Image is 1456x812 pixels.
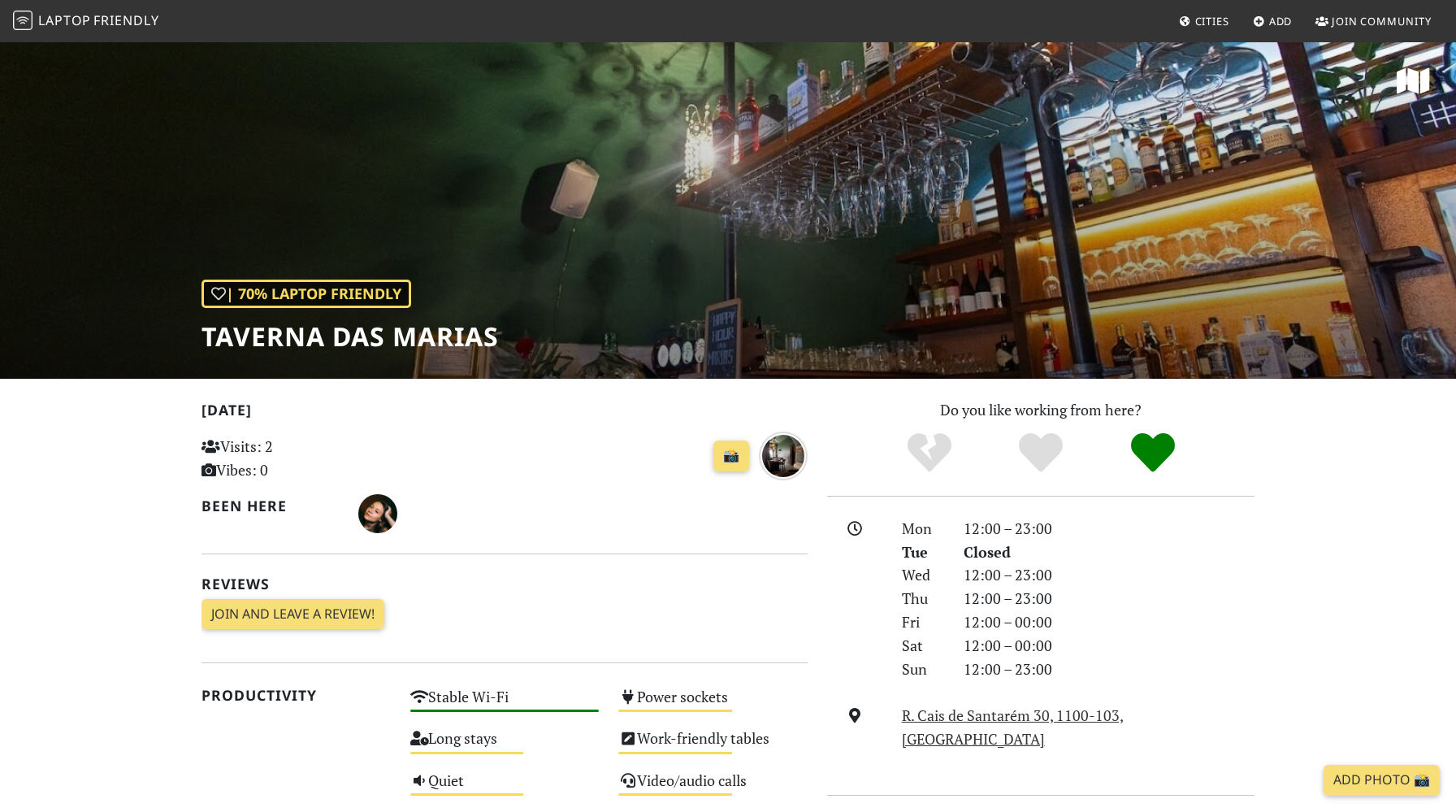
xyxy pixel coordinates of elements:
a: LaptopFriendly LaptopFriendly [13,7,159,36]
div: Closed [954,541,1264,564]
div: Mon [892,517,954,541]
a: R. Cais de Santarém 30, 1100-103, [GEOGRAPHIC_DATA] [902,706,1124,749]
a: 12 months ago [759,444,808,463]
img: LaptopFriendly [13,11,32,30]
div: 12:00 – 23:00 [954,517,1264,541]
div: Power sockets [609,684,817,725]
div: Stable Wi-Fi [401,684,609,725]
span: Friendly [93,11,158,29]
a: Join Community [1309,7,1438,36]
h2: Productivity [201,687,391,704]
div: 12:00 – 00:00 [954,634,1264,658]
h2: [DATE] [201,402,808,425]
h2: Reviews [201,575,808,593]
div: Sun [892,658,954,681]
div: Long stays [401,725,609,766]
div: Video/audio calls [609,767,817,809]
span: Laptop [38,11,91,29]
div: Tue [892,541,954,564]
span: Add [1269,14,1293,28]
div: Quiet [401,767,609,809]
img: 5703-maria.jpg [358,494,397,533]
a: 📸 [713,441,749,471]
div: Thu [892,587,954,610]
div: Fri [892,610,954,634]
h1: Taverna das Marias [201,321,499,352]
div: 12:00 – 23:00 [954,563,1264,587]
p: Visits: 2 Vibes: 0 [201,435,391,482]
div: Sat [892,634,954,658]
a: Join and leave a review! [201,599,384,630]
a: Add [1246,7,1299,36]
p: Do you like working from here? [827,398,1254,422]
span: Cities [1195,14,1229,28]
div: Work-friendly tables [609,725,817,766]
div: 12:00 – 23:00 [954,658,1264,681]
a: Cities [1172,7,1236,36]
span: Join Community [1332,14,1432,28]
div: 12:00 – 23:00 [954,587,1264,610]
a: Add Photo 📸 [1324,765,1440,796]
div: Definitely! [1097,431,1209,475]
div: No [873,431,986,475]
div: 12:00 – 00:00 [954,610,1264,634]
span: Maria Pasqualino [358,502,397,522]
h2: Been here [201,497,339,515]
div: Wed [892,563,954,587]
img: 12 months ago [759,432,808,480]
div: Yes [985,431,1097,475]
div: | 70% Laptop Friendly [201,280,411,308]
